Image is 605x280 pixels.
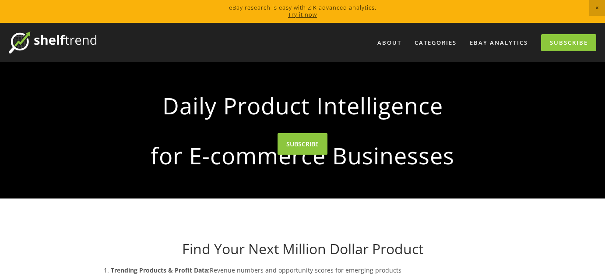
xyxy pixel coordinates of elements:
[107,135,498,176] strong: for E-commerce Businesses
[111,266,210,274] strong: Trending Products & Profit Data:
[111,265,512,276] p: Revenue numbers and opportunity scores for emerging products
[464,35,534,50] a: eBay Analytics
[409,35,462,50] div: Categories
[288,11,317,18] a: Try it now
[278,133,327,155] a: SUBSCRIBE
[372,35,407,50] a: About
[541,34,596,51] a: Subscribe
[93,241,512,257] h1: Find Your Next Million Dollar Product
[9,32,96,53] img: ShelfTrend
[107,85,498,126] strong: Daily Product Intelligence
